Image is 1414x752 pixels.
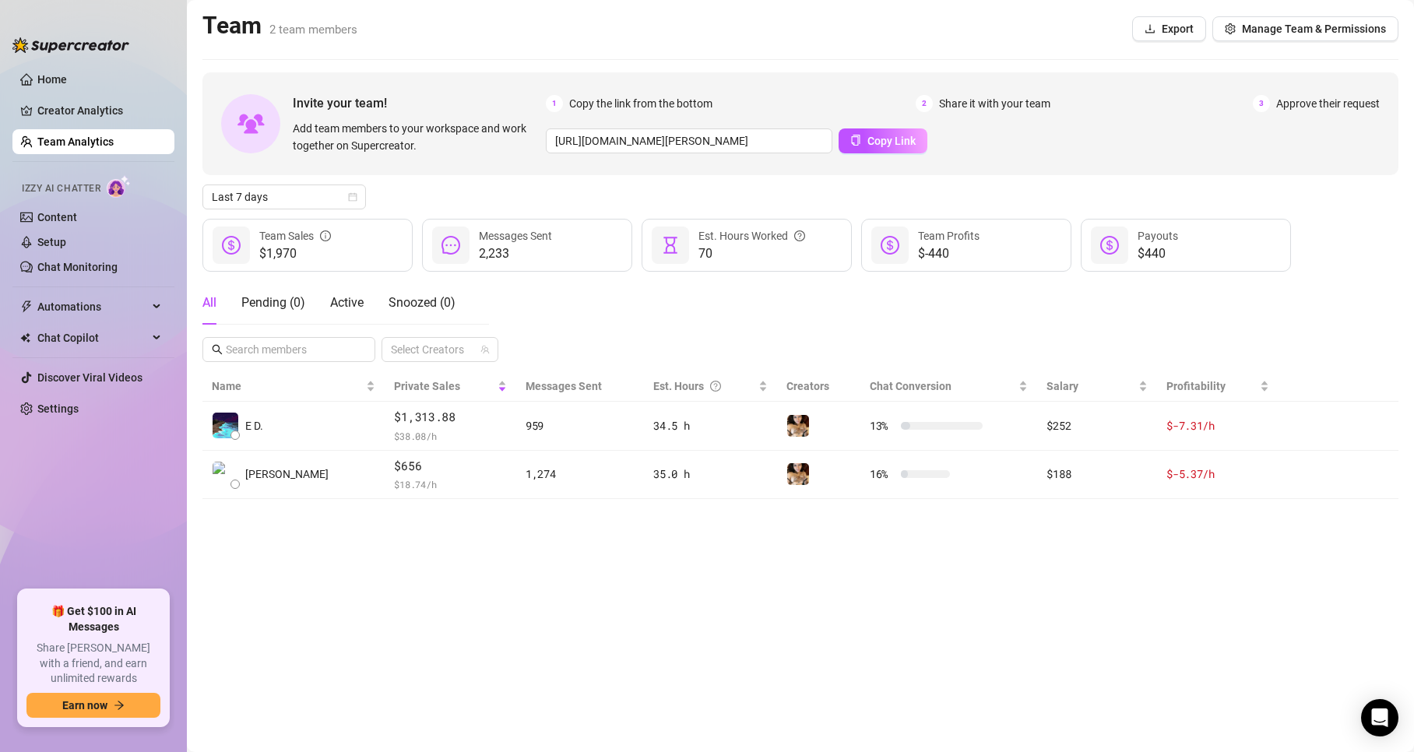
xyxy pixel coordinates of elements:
[37,261,118,273] a: Chat Monitoring
[939,95,1050,112] span: Share it with your team
[1361,699,1398,736] div: Open Intercom Messenger
[839,128,927,153] button: Copy Link
[293,120,540,154] span: Add team members to your workspace and work together on Supercreator.
[212,378,363,395] span: Name
[1166,417,1269,434] div: $-7.31 /h
[202,371,385,402] th: Name
[293,93,546,113] span: Invite your team!
[222,236,241,255] span: dollar-circle
[794,227,805,244] span: question-circle
[37,135,114,148] a: Team Analytics
[22,181,100,196] span: Izzy AI Chatter
[526,417,635,434] div: 959
[320,227,331,244] span: info-circle
[1145,23,1155,34] span: download
[202,11,357,40] h2: Team
[526,380,602,392] span: Messages Sent
[569,95,712,112] span: Copy the link from the bottom
[1225,23,1236,34] span: setting
[881,236,899,255] span: dollar-circle
[918,230,980,242] span: Team Profits
[1046,417,1148,434] div: $252
[212,344,223,355] span: search
[394,428,506,444] span: $ 38.08 /h
[870,466,895,483] span: 16 %
[1162,23,1194,35] span: Export
[259,227,331,244] div: Team Sales
[1046,380,1078,392] span: Salary
[226,341,353,358] input: Search members
[526,466,635,483] div: 1,274
[479,244,552,263] span: 2,233
[26,641,160,687] span: Share [PERSON_NAME] with a friend, and earn unlimited rewards
[213,462,238,487] img: Cathy
[1046,466,1148,483] div: $188
[870,417,895,434] span: 13 %
[37,98,162,123] a: Creator Analytics
[212,185,357,209] span: Last 7 days
[1253,95,1270,112] span: 3
[26,604,160,634] span: 🎁 Get $100 in AI Messages
[441,236,460,255] span: message
[480,345,490,354] span: team
[787,415,809,437] img: vixie
[870,380,951,392] span: Chat Conversion
[787,463,809,485] img: vixie
[26,693,160,718] button: Earn nowarrow-right
[269,23,357,37] span: 2 team members
[62,699,107,712] span: Earn now
[37,371,142,384] a: Discover Viral Videos
[546,95,563,112] span: 1
[698,227,805,244] div: Est. Hours Worked
[394,408,506,427] span: $1,313.88
[245,417,263,434] span: E D.
[37,236,66,248] a: Setup
[37,294,148,319] span: Automations
[1212,16,1398,41] button: Manage Team & Permissions
[653,378,755,395] div: Est. Hours
[777,371,860,402] th: Creators
[213,413,238,438] img: E D
[330,295,364,310] span: Active
[1276,95,1380,112] span: Approve their request
[1242,23,1386,35] span: Manage Team & Permissions
[37,211,77,223] a: Content
[245,466,329,483] span: [PERSON_NAME]
[20,332,30,343] img: Chat Copilot
[37,402,79,415] a: Settings
[710,378,721,395] span: question-circle
[653,466,768,483] div: 35.0 h
[916,95,933,112] span: 2
[12,37,129,53] img: logo-BBDzfeDw.svg
[394,476,506,492] span: $ 18.74 /h
[394,457,506,476] span: $656
[1100,236,1119,255] span: dollar-circle
[918,244,980,263] span: $-440
[348,192,357,202] span: calendar
[867,135,916,147] span: Copy Link
[1138,230,1178,242] span: Payouts
[1166,466,1269,483] div: $-5.37 /h
[661,236,680,255] span: hourglass
[114,700,125,711] span: arrow-right
[1132,16,1206,41] button: Export
[37,73,67,86] a: Home
[259,244,331,263] span: $1,970
[850,135,861,146] span: copy
[1138,244,1178,263] span: $440
[20,300,33,313] span: thunderbolt
[394,380,460,392] span: Private Sales
[653,417,768,434] div: 34.5 h
[37,325,148,350] span: Chat Copilot
[389,295,456,310] span: Snoozed ( 0 )
[202,293,216,312] div: All
[1166,380,1226,392] span: Profitability
[479,230,552,242] span: Messages Sent
[107,175,131,198] img: AI Chatter
[698,244,805,263] span: 70
[241,293,305,312] div: Pending ( 0 )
